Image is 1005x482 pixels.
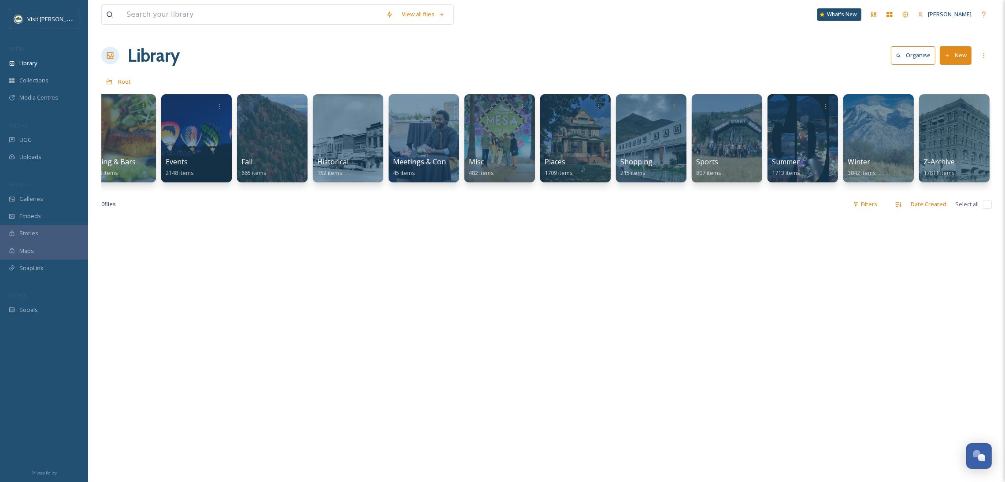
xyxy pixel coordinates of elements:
[469,158,494,177] a: Misc482 items
[9,122,28,129] span: COLLECT
[891,46,940,64] a: Organise
[923,169,955,177] span: 17811 items
[620,158,653,177] a: Shopping215 items
[849,196,882,213] div: Filters
[19,212,41,220] span: Embeds
[620,169,645,177] span: 215 items
[166,169,194,177] span: 2148 items
[393,158,475,177] a: Meetings & Conventions45 items
[696,158,721,177] a: Sports807 items
[241,157,252,167] span: Fall
[118,76,131,87] a: Root
[772,157,800,167] span: Summer
[923,158,955,177] a: Z-Archive17811 items
[545,157,565,167] span: Places
[128,42,180,69] a: Library
[469,169,494,177] span: 482 items
[891,46,935,64] button: Organise
[166,158,194,177] a: Events2148 items
[19,93,58,102] span: Media Centres
[90,158,136,177] a: Dining & Bars1666 items
[19,306,38,314] span: Socials
[122,5,382,24] input: Search your library
[317,157,349,167] span: Historical
[19,76,48,85] span: Collections
[19,195,43,203] span: Galleries
[906,196,951,213] div: Date Created
[923,157,955,167] span: Z-Archive
[317,169,342,177] span: 152 items
[393,157,475,167] span: Meetings & Conventions
[545,169,573,177] span: 1709 items
[772,158,800,177] a: Summer1713 items
[19,136,31,144] span: UGC
[90,169,118,177] span: 1666 items
[848,157,870,167] span: Winter
[966,443,992,469] button: Open Chat
[241,169,267,177] span: 665 items
[19,59,37,67] span: Library
[848,158,876,177] a: Winter3842 items
[241,158,267,177] a: Fall665 items
[9,45,24,52] span: MEDIA
[317,158,349,177] a: Historical152 items
[772,169,800,177] span: 1713 items
[31,467,57,478] a: Privacy Policy
[397,6,449,23] a: View all files
[696,169,721,177] span: 807 items
[9,292,26,299] span: SOCIALS
[913,6,976,23] a: [PERSON_NAME]
[940,46,972,64] button: New
[19,247,34,255] span: Maps
[9,181,29,188] span: WIDGETS
[19,229,38,237] span: Stories
[19,153,41,161] span: Uploads
[14,15,23,23] img: Unknown.png
[90,157,136,167] span: Dining & Bars
[848,169,876,177] span: 3842 items
[545,158,573,177] a: Places1709 items
[817,8,861,21] a: What's New
[955,200,979,208] span: Select all
[118,78,131,85] span: Root
[19,264,44,272] span: SnapLink
[166,157,188,167] span: Events
[620,157,653,167] span: Shopping
[696,157,718,167] span: Sports
[101,200,116,208] span: 0 file s
[27,15,83,23] span: Visit [PERSON_NAME]
[393,169,415,177] span: 45 items
[928,10,972,18] span: [PERSON_NAME]
[31,470,57,476] span: Privacy Policy
[469,157,484,167] span: Misc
